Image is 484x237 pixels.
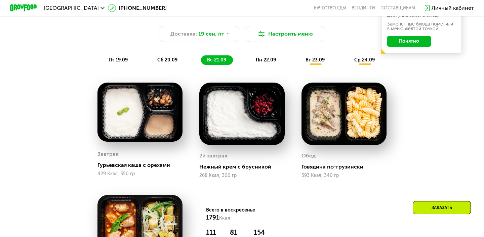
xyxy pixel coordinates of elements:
button: Настроить меню [245,26,325,42]
div: Заменённые блюда пометили в меню жёлтой точкой. [387,22,456,31]
div: поставщикам [380,5,415,11]
div: Личный кабинет [432,4,474,12]
a: [PHONE_NUMBER] [108,4,167,12]
div: 154 [254,228,278,236]
div: 81 [230,228,245,236]
div: Нежный крем с брусникой [199,163,290,170]
div: 2й завтрак [199,151,228,161]
div: В даты, выделенные желтым, доступна замена блюд. [387,8,456,18]
div: Гурьевская каша с орехами [97,162,188,169]
div: Завтрак [97,149,119,159]
span: [GEOGRAPHIC_DATA] [44,5,99,11]
span: Доставка: [170,30,197,38]
span: сб 20.09 [157,57,177,63]
span: пн 22.09 [256,57,276,63]
div: Заказать [413,201,471,214]
div: Говядина по-грузински [301,163,392,170]
div: 111 [206,228,221,236]
span: 1791 [206,214,219,221]
span: Ккал [219,215,230,221]
div: 268 Ккал, 300 гр [199,173,284,178]
span: вт 23.09 [306,57,325,63]
div: 593 Ккал, 340 гр [301,173,387,178]
div: Всего в воскресенье [206,207,278,222]
div: Обед [301,151,316,161]
a: Вендинги [352,5,375,11]
div: 429 Ккал, 350 гр [97,171,183,177]
span: 19 сен, пт [198,30,224,38]
a: Качество еды [314,5,346,11]
span: ср 24.09 [354,57,375,63]
button: Понятно [387,36,431,47]
span: пт 19.09 [109,57,128,63]
span: вс 21.09 [207,57,226,63]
